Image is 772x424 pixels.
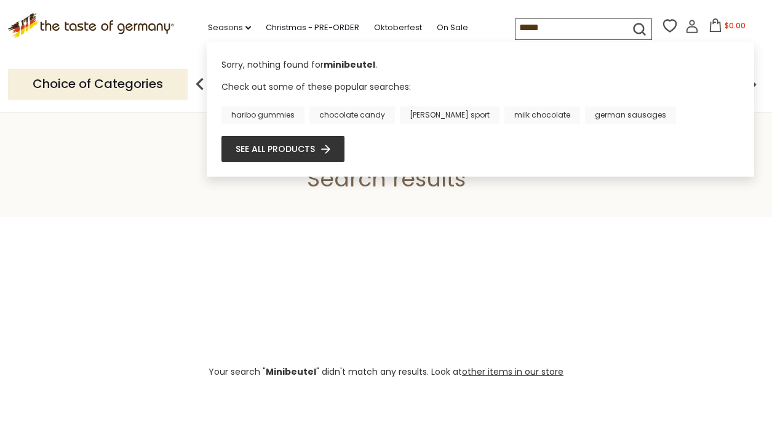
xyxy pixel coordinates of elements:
div: Instant Search Results [207,42,754,177]
div: Sorry, nothing found for . [221,58,739,80]
a: On Sale [437,21,468,34]
a: [PERSON_NAME] sport [400,106,499,124]
span: Your search " " didn't match any results. Look at [209,366,563,378]
a: chocolate candy [309,106,395,124]
a: german sausages [585,106,676,124]
img: previous arrow [188,72,212,97]
a: Seasons [208,21,251,34]
a: milk chocolate [504,106,580,124]
a: See all products [236,142,330,156]
b: Minibeutel [266,366,316,378]
button: $0.00 [701,18,754,37]
a: other items in our store [462,366,563,378]
a: Christmas - PRE-ORDER [266,21,359,34]
p: Choice of Categories [8,69,188,99]
span: $0.00 [725,20,746,31]
b: minibeutel [324,58,375,71]
div: Check out some of these popular searches: [221,80,739,124]
a: Oktoberfest [374,21,422,34]
h1: Search results [38,165,734,193]
a: haribo gummies [221,106,304,124]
